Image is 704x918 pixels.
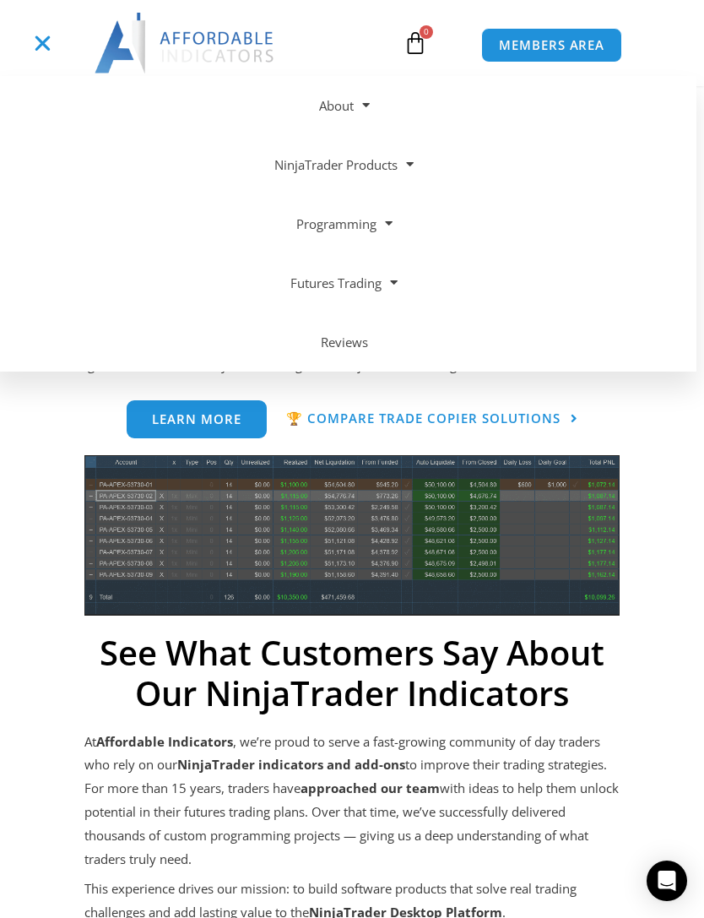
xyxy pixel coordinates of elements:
div: Open Intercom Messenger [647,861,687,901]
p: At , we’re proud to serve a fast-growing community of day traders who rely on our to improve thei... [84,731,620,872]
span: MEMBERS AREA [499,39,604,52]
strong: NinjaTrader indicators and add-ons [177,756,405,773]
div: Menu Toggle [8,27,78,59]
a: MEMBERS AREA [481,28,622,62]
span: Learn more [152,413,241,426]
img: wideview8 28 2 | Affordable Indicators – NinjaTrader [84,455,620,615]
strong: approached our team [301,779,440,796]
span: 0 [420,25,433,39]
span: 🏆 Compare Trade Copier Solutions [286,412,560,425]
strong: Affordable Indicators [96,733,233,750]
a: 0 [378,19,452,68]
a: 🏆 Compare Trade Copier Solutions [286,400,578,438]
a: Learn more [127,400,267,438]
h2: See What Customers Say About Our NinjaTrader Indicators [84,633,620,714]
img: LogoAI | Affordable Indicators – NinjaTrader [95,13,276,73]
